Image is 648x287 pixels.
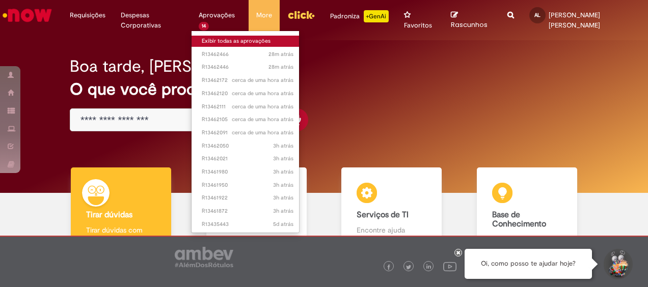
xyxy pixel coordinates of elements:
[202,63,293,71] span: R13462446
[70,10,105,20] span: Requisições
[330,10,389,22] div: Padroniza
[232,129,293,136] time: 29/08/2025 13:30:11
[202,116,293,124] span: R13462105
[192,180,304,191] a: Aberto R13461950 :
[232,116,293,123] span: cerca de uma hora atrás
[192,153,304,164] a: Aberto R13462021 :
[202,207,293,215] span: R13461872
[202,220,293,228] span: R13435443
[70,58,276,75] h2: Boa tarde, [PERSON_NAME]
[175,247,233,267] img: logo_footer_ambev_rotulo_gray.png
[192,114,304,125] a: Aberto R13462105 :
[232,76,293,84] span: cerca de uma hora atrás
[273,142,293,150] span: 3h atrás
[192,75,304,86] a: Aberto R13462172 :
[222,234,291,244] p: Abra uma solicitação
[192,101,304,112] a: Aberto R13462111 :
[86,225,156,245] p: Tirar dúvidas com Lupi Assist e Gen Ai
[273,168,293,176] time: 29/08/2025 12:02:44
[202,50,293,59] span: R13462466
[191,31,300,233] ul: Aprovações
[273,168,293,176] span: 3h atrás
[268,63,293,71] time: 29/08/2025 14:17:53
[202,142,293,150] span: R13462050
[460,167,595,255] a: Base de Conhecimento Consulte e aprenda
[192,36,304,47] a: Exibir todas as aprovações
[121,10,183,31] span: Despesas Corporativas
[192,219,304,230] a: Aberto R13435443 :
[273,142,293,150] time: 29/08/2025 12:03:42
[70,80,578,98] h2: O que você procura hoje?
[268,50,293,58] time: 29/08/2025 14:18:22
[256,10,272,20] span: More
[202,194,293,202] span: R13461922
[232,90,293,97] span: cerca de uma hora atrás
[192,206,304,217] a: Aberto R13461872 :
[602,249,633,279] button: Iniciar Conversa de Suporte
[426,264,431,270] img: logo_footer_linkedin.png
[192,62,304,73] a: Aberto R13462446 :
[273,181,293,189] span: 3h atrás
[451,11,492,30] a: Rascunhos
[549,11,600,30] span: [PERSON_NAME] [PERSON_NAME]
[273,220,293,228] time: 25/08/2025 09:48:46
[364,10,389,22] p: +GenAi
[192,140,304,152] a: Aberto R13462050 :
[189,167,325,255] a: Catálogo de Ofertas Abra uma solicitação
[273,194,293,202] time: 29/08/2025 11:59:58
[202,168,293,176] span: R13461980
[443,260,456,273] img: logo_footer_youtube.png
[465,249,592,279] div: Oi, como posso te ajudar hoje?
[199,10,235,20] span: Aprovações
[273,207,293,215] span: 3h atrás
[202,181,293,189] span: R13461950
[404,20,432,31] span: Favoritos
[273,220,293,228] span: 5d atrás
[492,234,562,244] p: Consulte e aprenda
[192,127,304,138] a: Aberto R13462091 :
[268,50,293,58] span: 28m atrás
[232,103,293,110] span: cerca de uma hora atrás
[534,12,541,18] span: AL
[86,210,132,220] b: Tirar dúvidas
[324,167,460,255] a: Serviços de TI Encontre ajuda
[273,207,293,215] time: 29/08/2025 11:59:24
[357,225,426,235] p: Encontre ajuda
[268,63,293,71] span: 28m atrás
[232,90,293,97] time: 29/08/2025 13:33:17
[273,155,293,162] span: 3h atrás
[451,20,488,30] span: Rascunhos
[273,194,293,202] span: 3h atrás
[192,166,304,178] a: Aberto R13461980 :
[273,181,293,189] time: 29/08/2025 12:01:42
[202,103,293,111] span: R13462111
[386,265,391,270] img: logo_footer_facebook.png
[202,76,293,84] span: R13462172
[287,7,315,22] img: click_logo_yellow_360x200.png
[199,22,209,31] span: 14
[492,210,546,229] b: Base de Conhecimento
[232,103,293,110] time: 29/08/2025 13:32:59
[192,192,304,204] a: Aberto R13461922 :
[232,76,293,84] time: 29/08/2025 13:33:50
[406,265,411,270] img: logo_footer_twitter.png
[202,129,293,137] span: R13462091
[273,155,293,162] time: 29/08/2025 12:03:06
[192,88,304,99] a: Aberto R13462120 :
[202,90,293,98] span: R13462120
[192,49,304,60] a: Aberto R13462466 :
[53,167,189,255] a: Tirar dúvidas Tirar dúvidas com Lupi Assist e Gen Ai
[202,155,293,163] span: R13462021
[232,116,293,123] time: 29/08/2025 13:31:45
[357,210,409,220] b: Serviços de TI
[1,5,53,25] img: ServiceNow
[232,129,293,136] span: cerca de uma hora atrás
